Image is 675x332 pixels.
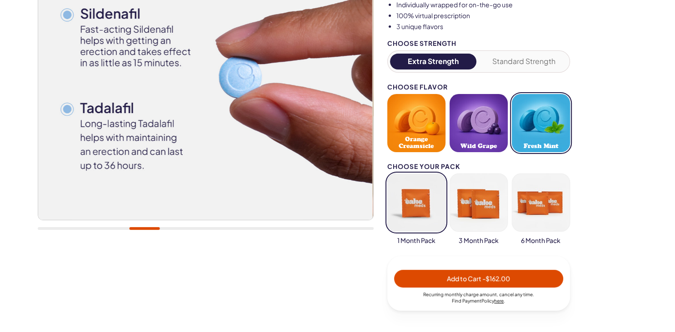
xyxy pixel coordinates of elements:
div: Choose your pack [387,163,570,170]
span: 1 Month Pack [397,236,435,245]
div: Recurring monthly charge amount , cancel any time. Policy . [394,291,563,304]
div: Choose Flavor [387,84,570,90]
span: Fresh Mint [524,143,558,149]
li: 3 unique flavors [396,22,638,31]
span: 3 Month Pack [459,236,499,245]
button: Extra Strength [390,54,477,69]
li: 100% virtual prescription [396,11,638,20]
span: 6 Month Pack [521,236,560,245]
span: - $162.00 [482,274,510,282]
button: Standard Strength [480,54,567,69]
li: Individually wrapped for on-the-go use [396,0,638,10]
div: Choose Strength [387,40,570,47]
span: Find Payment [452,298,481,303]
span: Add to Cart [447,274,510,282]
button: Add to Cart -$162.00 [394,270,563,287]
a: here [494,298,504,303]
span: Wild Grape [460,143,497,149]
span: Orange Creamsicle [390,136,443,149]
